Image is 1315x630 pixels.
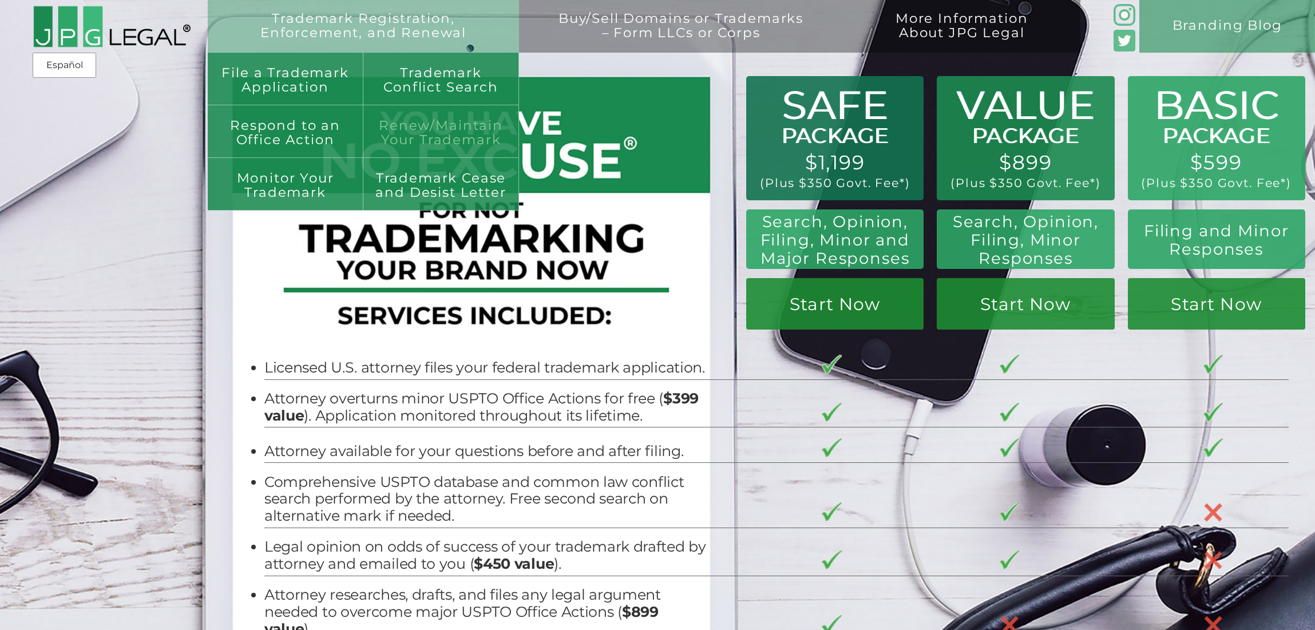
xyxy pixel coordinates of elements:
img: checkmark-border-3.png [822,438,841,457]
a: File a Trademark Application [208,53,363,105]
img: checkmark-border-3.png [1203,355,1223,374]
img: checkmark-border-3.png [1203,403,1223,422]
b: $450 value [474,555,554,572]
a: Trademark Conflict Search [363,53,519,105]
a: Start Now [1128,278,1305,330]
li: Licensed U.S. attorney files your federal trademark application. [264,359,707,377]
img: checkmark-border-3.png [1000,355,1019,374]
img: checkmark-border-3.png [1000,438,1019,457]
a: Renew/Maintain Your Trademark [363,105,519,158]
img: checkmark-border-3.png [822,502,841,521]
a: Start Now [937,278,1114,330]
img: X-30-3.png [1203,502,1223,522]
img: checkmark-border-3.png [1000,502,1019,521]
h2: Filing and Minor Responses [1138,221,1294,258]
img: glyph-logo_May2016-green3-90.png [1114,4,1135,26]
a: Respond to an Office Action [208,105,363,158]
a: Trademark Registration,Enforcement, and Renewal [221,11,506,64]
li: Legal opinion on odds of success of your trademark drafted by attorney and emailed to you ( ). [264,538,707,573]
img: checkmark-border-3.png [1000,403,1019,422]
li: Attorney available for your questions before and after filing. [264,443,707,460]
img: checkmark-border-3.png [822,355,841,374]
img: 2016-logo-black-letters-3-r.png [33,5,191,48]
a: More InformationAbout JPG Legal [856,11,1067,64]
img: X-30-3.png [1203,550,1223,570]
h2: Search, Opinion, Filing, Minor Responses [948,212,1104,268]
img: checkmark-border-3.png [1203,438,1223,457]
b: $399 value [264,390,699,424]
li: Comprehensive USPTO database and common law conflict search performed by the attorney. Free secon... [264,474,707,525]
img: checkmark-border-3.png [822,403,841,422]
img: checkmark-border-3.png [822,550,841,569]
a: Monitor Your Trademark [208,158,363,211]
a: Start Now [746,278,924,330]
img: checkmark-border-3.png [1000,550,1019,569]
a: Español [36,55,93,76]
a: Trademark Cease and Desist Letter [363,158,519,211]
li: Attorney overturns minor USPTO Office Actions for free ( ). Application monitored throughout its ... [264,390,707,425]
img: Twitter_Social_Icon_Rounded_Square_Color-mid-green3-90.png [1114,30,1135,51]
a: Buy/Sell Domains or Trademarks– Form LLCs or Corps [519,11,843,64]
h2: Search, Opinion, Filing, Minor and Major Responses [754,212,916,268]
